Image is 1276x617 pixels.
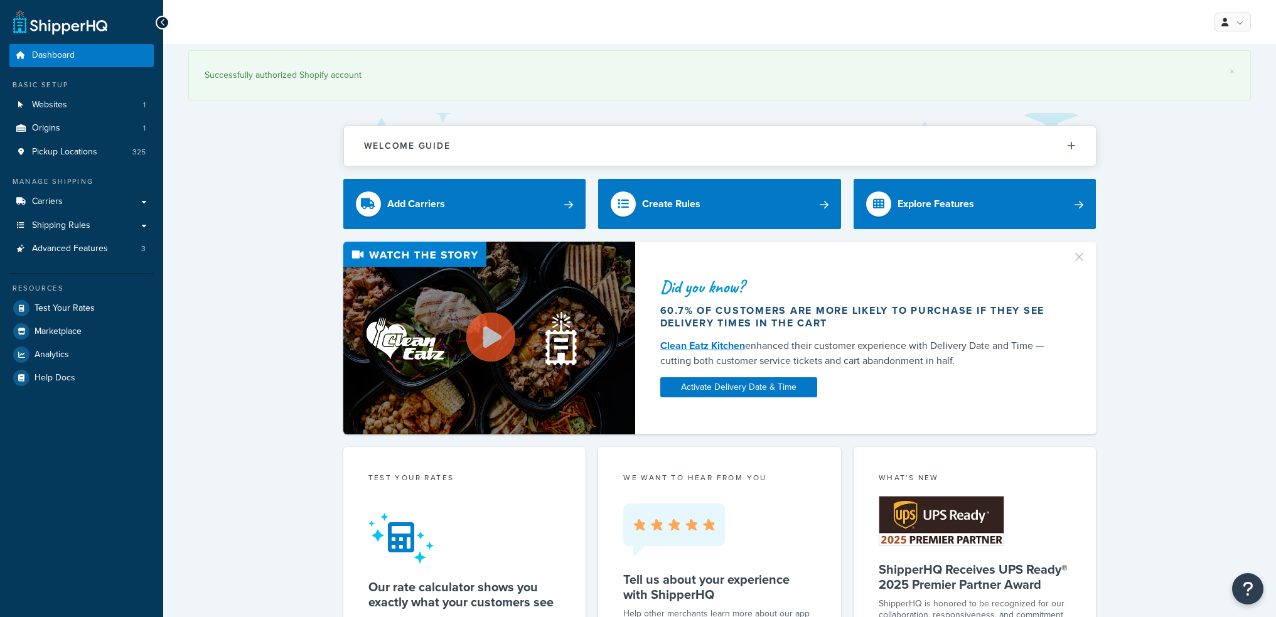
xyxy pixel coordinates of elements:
div: Add Carriers [387,195,445,213]
span: Websites [32,100,67,110]
span: Dashboard [32,50,75,61]
img: Video thumbnail [343,242,635,434]
a: Explore Features [854,179,1096,229]
div: Did you know? [660,278,1057,296]
span: 3 [141,244,146,254]
span: Test Your Rates [35,303,95,314]
button: Open Resource Center [1232,573,1263,604]
a: Pickup Locations325 [9,141,154,164]
div: Resources [9,283,154,294]
span: Help Docs [35,373,75,384]
a: Create Rules [598,179,841,229]
li: Pickup Locations [9,141,154,164]
h2: Welcome Guide [364,141,451,151]
p: we want to hear from you [623,472,816,483]
li: Websites [9,94,154,117]
div: Test your rates [368,472,561,486]
a: Analytics [9,343,154,366]
a: Advanced Features3 [9,237,154,260]
a: Origins1 [9,117,154,140]
h5: Our rate calculator shows you exactly what your customers see [368,579,561,609]
a: Activate Delivery Date & Time [660,377,817,397]
span: Origins [32,123,60,134]
h5: Tell us about your experience with ShipperHQ [623,572,816,602]
a: Marketplace [9,320,154,343]
div: enhanced their customer experience with Delivery Date and Time — cutting both customer service ti... [660,338,1057,368]
h5: ShipperHQ Receives UPS Ready® 2025 Premier Partner Award [879,562,1071,592]
li: Origins [9,117,154,140]
li: Advanced Features [9,237,154,260]
span: Analytics [35,350,69,360]
a: × [1230,67,1235,77]
button: Welcome Guide [344,126,1096,166]
span: 1 [143,100,146,110]
span: Shipping Rules [32,220,90,231]
a: Dashboard [9,44,154,67]
a: Carriers [9,190,154,213]
div: Explore Features [898,195,974,213]
div: Create Rules [642,195,700,213]
a: Clean Eatz Kitchen [660,338,745,353]
a: Add Carriers [343,179,586,229]
span: Marketplace [35,326,82,337]
div: Successfully authorized Shopify account [205,67,1235,84]
span: Carriers [32,196,63,207]
span: Pickup Locations [32,147,97,158]
div: What's New [879,472,1071,486]
a: Help Docs [9,367,154,389]
span: Advanced Features [32,244,108,254]
div: Basic Setup [9,80,154,90]
span: 1 [143,123,146,134]
span: 325 [132,147,146,158]
div: 60.7% of customers are more likely to purchase if they see delivery times in the cart [660,304,1057,330]
div: Manage Shipping [9,176,154,187]
a: Test Your Rates [9,297,154,319]
a: Shipping Rules [9,214,154,237]
a: Websites1 [9,94,154,117]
